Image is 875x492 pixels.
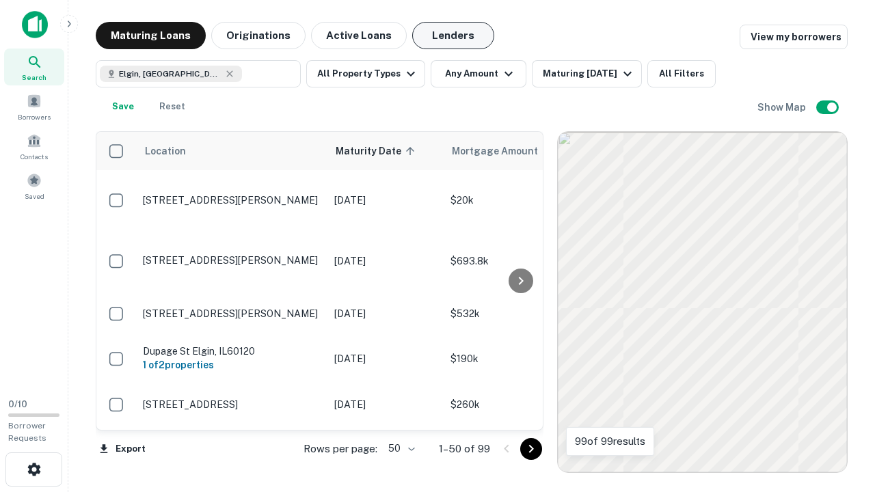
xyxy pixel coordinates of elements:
[119,68,221,80] span: Elgin, [GEOGRAPHIC_DATA], [GEOGRAPHIC_DATA]
[575,433,645,450] p: 99 of 99 results
[143,307,321,320] p: [STREET_ADDRESS][PERSON_NAME]
[211,22,306,49] button: Originations
[21,151,48,162] span: Contacts
[143,357,321,372] h6: 1 of 2 properties
[450,193,587,208] p: $20k
[450,351,587,366] p: $190k
[520,438,542,460] button: Go to next page
[144,143,186,159] span: Location
[334,193,437,208] p: [DATE]
[383,439,417,459] div: 50
[450,397,587,412] p: $260k
[143,398,321,411] p: [STREET_ADDRESS]
[439,441,490,457] p: 1–50 of 99
[412,22,494,49] button: Lenders
[450,306,587,321] p: $532k
[740,25,848,49] a: View my borrowers
[25,191,44,202] span: Saved
[143,254,321,266] p: [STREET_ADDRESS][PERSON_NAME]
[143,194,321,206] p: [STREET_ADDRESS][PERSON_NAME]
[647,60,716,87] button: All Filters
[558,132,847,472] div: 0 0
[452,143,556,159] span: Mortgage Amount
[4,88,64,125] a: Borrowers
[96,22,206,49] button: Maturing Loans
[8,399,27,409] span: 0 / 10
[327,132,444,170] th: Maturity Date
[334,351,437,366] p: [DATE]
[304,441,377,457] p: Rows per page:
[336,143,419,159] span: Maturity Date
[334,306,437,321] p: [DATE]
[18,111,51,122] span: Borrowers
[8,421,46,443] span: Borrower Requests
[334,397,437,412] p: [DATE]
[22,72,46,83] span: Search
[532,60,642,87] button: Maturing [DATE]
[4,49,64,85] a: Search
[334,254,437,269] p: [DATE]
[143,345,321,357] p: Dupage St Elgin, IL60120
[431,60,526,87] button: Any Amount
[757,100,808,115] h6: Show Map
[311,22,407,49] button: Active Loans
[136,132,327,170] th: Location
[444,132,594,170] th: Mortgage Amount
[543,66,636,82] div: Maturing [DATE]
[450,254,587,269] p: $693.8k
[101,93,145,120] button: Save your search to get updates of matches that match your search criteria.
[96,439,149,459] button: Export
[4,167,64,204] a: Saved
[22,11,48,38] img: capitalize-icon.png
[150,93,194,120] button: Reset
[4,128,64,165] a: Contacts
[306,60,425,87] button: All Property Types
[807,383,875,448] iframe: Chat Widget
